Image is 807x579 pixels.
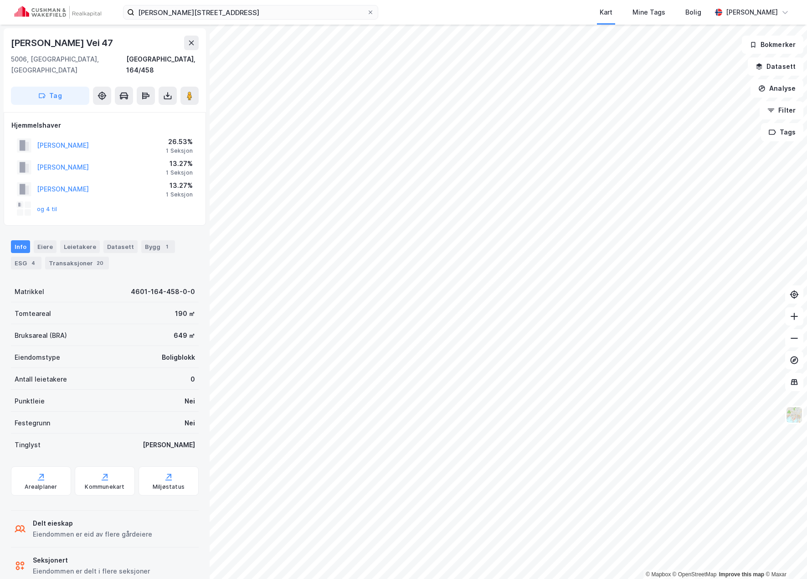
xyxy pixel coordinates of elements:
a: OpenStreetMap [673,571,717,578]
input: Søk på adresse, matrikkel, gårdeiere, leietakere eller personer [134,5,367,19]
div: 13.27% [166,158,193,169]
div: 649 ㎡ [174,330,195,341]
div: 1 [162,242,171,251]
div: 5006, [GEOGRAPHIC_DATA], [GEOGRAPHIC_DATA] [11,54,126,76]
div: 26.53% [166,136,193,147]
button: Filter [760,101,803,119]
iframe: Chat Widget [761,535,807,579]
div: Eiendomstype [15,352,60,363]
img: Z [786,406,803,424]
div: 1 Seksjon [166,169,193,176]
div: Nei [185,396,195,407]
div: 20 [95,258,105,268]
div: [PERSON_NAME] [726,7,778,18]
div: 4 [29,258,38,268]
div: 1 Seksjon [166,191,193,198]
div: Antall leietakere [15,374,67,385]
div: 13.27% [166,180,193,191]
button: Analyse [750,79,803,98]
div: Tinglyst [15,439,41,450]
div: Datasett [103,240,138,253]
div: Matrikkel [15,286,44,297]
div: Mine Tags [632,7,665,18]
button: Bokmerker [742,36,803,54]
div: [PERSON_NAME] [143,439,195,450]
div: Bolig [685,7,701,18]
button: Datasett [748,57,803,76]
div: 1 Seksjon [166,147,193,155]
div: Miljøstatus [153,483,185,491]
div: Kart [600,7,612,18]
div: Bruksareal (BRA) [15,330,67,341]
div: Tomteareal [15,308,51,319]
div: Eiendommen er delt i flere seksjoner [33,566,150,577]
div: Arealplaner [25,483,57,491]
div: Kommunekart [85,483,124,491]
div: Hjemmelshaver [11,120,198,131]
div: Leietakere [60,240,100,253]
div: Eiere [34,240,57,253]
div: Boligblokk [162,352,195,363]
img: cushman-wakefield-realkapital-logo.202ea83816669bd177139c58696a8fa1.svg [15,6,101,19]
div: Eiendommen er eid av flere gårdeiere [33,529,152,540]
div: Nei [185,418,195,429]
div: Seksjonert [33,555,150,566]
div: Punktleie [15,396,45,407]
div: Delt eieskap [33,518,152,529]
div: Kontrollprogram for chat [761,535,807,579]
a: Improve this map [719,571,764,578]
div: 190 ㎡ [175,308,195,319]
div: Info [11,240,30,253]
button: Tags [761,123,803,141]
div: Festegrunn [15,418,50,429]
div: Transaksjoner [45,257,109,269]
div: [GEOGRAPHIC_DATA], 164/458 [126,54,199,76]
button: Tag [11,87,89,105]
a: Mapbox [646,571,671,578]
div: ESG [11,257,41,269]
div: [PERSON_NAME] Vei 47 [11,36,115,50]
div: Bygg [141,240,175,253]
div: 4601-164-458-0-0 [131,286,195,297]
div: 0 [190,374,195,385]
